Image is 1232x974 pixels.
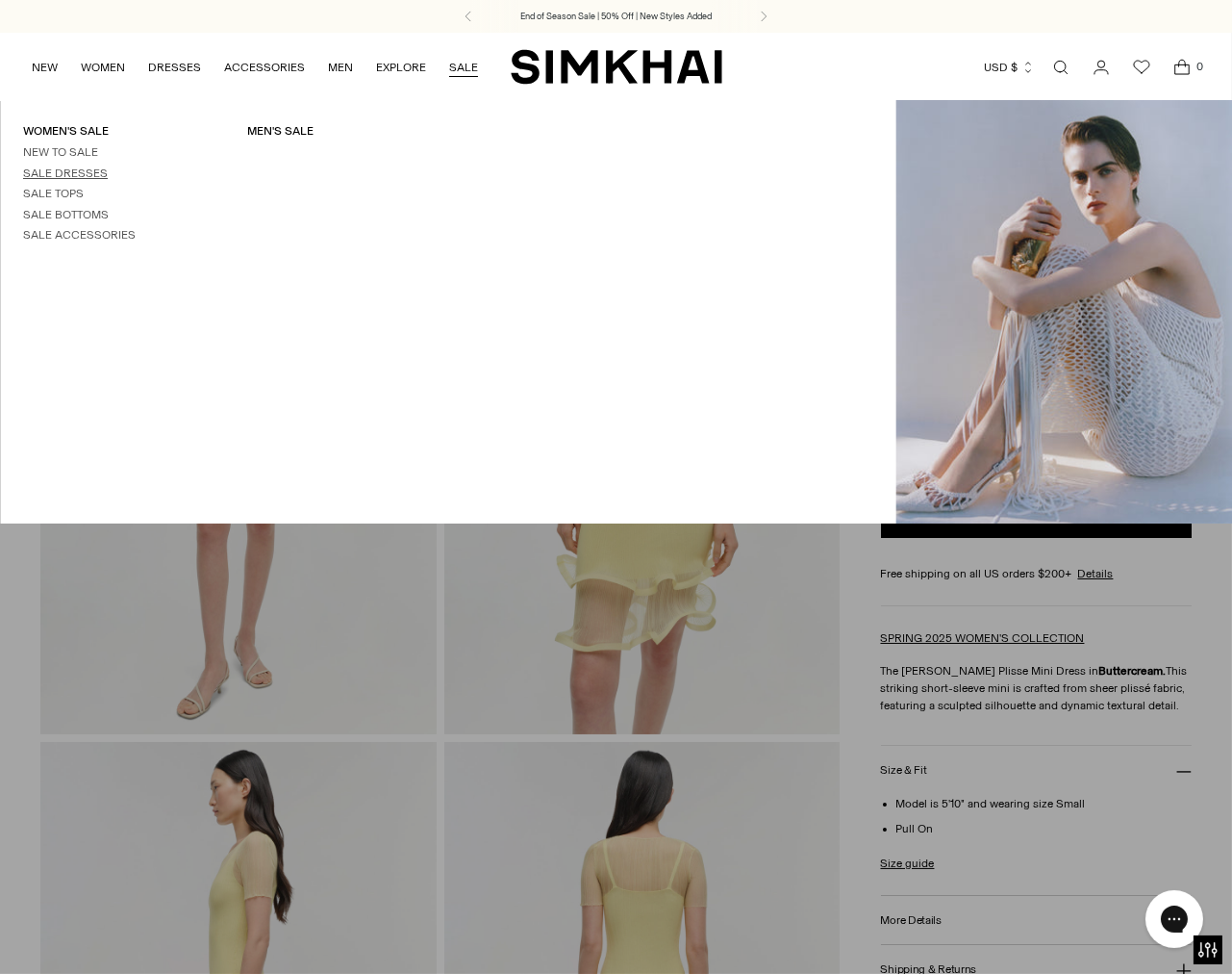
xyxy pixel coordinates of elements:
[1163,48,1201,87] a: Open cart modal
[15,901,193,959] iframe: Sign Up via Text for Offers
[1136,884,1213,955] iframe: Gorgias live chat messenger
[148,46,201,89] a: DRESSES
[511,48,722,86] a: SIMKHAI
[1042,48,1080,87] a: Open search modal
[1122,48,1161,87] a: Wishlist
[449,46,478,89] a: SALE
[224,46,305,89] a: ACCESSORIES
[81,46,125,89] a: WOMEN
[1192,58,1209,75] span: 0
[520,10,712,23] a: End of Season Sale | 50% Off | New Styles Added
[32,46,58,89] a: NEW
[984,46,1035,89] button: USD $
[328,46,353,89] a: MEN
[1082,48,1120,87] a: Go to the account page
[376,46,426,89] a: EXPLORE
